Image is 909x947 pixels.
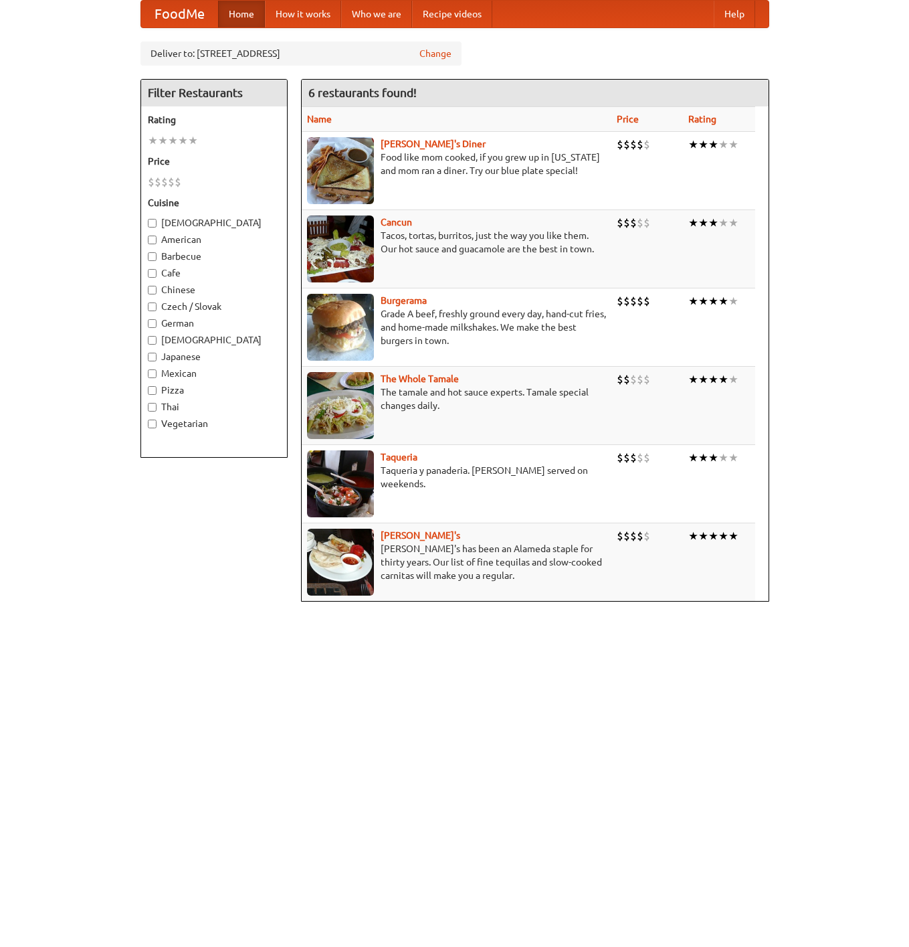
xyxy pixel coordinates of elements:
[617,529,623,543] li: $
[688,372,698,387] li: ★
[718,294,728,309] li: ★
[623,137,630,152] li: $
[148,300,280,313] label: Czech / Slovak
[637,216,643,230] li: $
[643,529,650,543] li: $
[412,1,492,27] a: Recipe videos
[148,236,157,244] input: American
[148,336,157,345] input: [DEMOGRAPHIC_DATA]
[708,450,718,465] li: ★
[643,372,650,387] li: $
[630,450,637,465] li: $
[643,137,650,152] li: $
[708,294,718,309] li: ★
[341,1,412,27] a: Who we are
[148,353,157,361] input: Japanese
[728,529,738,543] li: ★
[148,269,157,278] input: Cafe
[307,216,374,282] img: cancun.jpg
[161,175,168,189] li: $
[617,137,623,152] li: $
[637,372,643,387] li: $
[718,216,728,230] li: ★
[148,252,157,261] input: Barbecue
[630,372,637,387] li: $
[728,137,738,152] li: ★
[643,450,650,465] li: $
[698,372,708,387] li: ★
[623,216,630,230] li: $
[148,113,280,126] h5: Rating
[307,294,374,361] img: burgerama.jpg
[148,175,155,189] li: $
[688,114,716,124] a: Rating
[623,294,630,309] li: $
[688,294,698,309] li: ★
[630,137,637,152] li: $
[623,450,630,465] li: $
[718,372,728,387] li: ★
[307,542,606,582] p: [PERSON_NAME]'s has been an Alameda staple for thirty years. Our list of fine tequilas and slow-c...
[148,250,280,263] label: Barbecue
[141,80,287,106] h4: Filter Restaurants
[148,333,280,347] label: [DEMOGRAPHIC_DATA]
[643,216,650,230] li: $
[698,137,708,152] li: ★
[637,137,643,152] li: $
[148,283,280,296] label: Chinese
[637,529,643,543] li: $
[148,196,280,209] h5: Cuisine
[728,294,738,309] li: ★
[168,175,175,189] li: $
[148,417,280,430] label: Vegetarian
[307,464,606,491] p: Taqueria y panaderia. [PERSON_NAME] served on weekends.
[728,216,738,230] li: ★
[623,372,630,387] li: $
[688,450,698,465] li: ★
[381,530,460,541] a: [PERSON_NAME]'s
[307,307,606,347] p: Grade A beef, freshly ground every day, hand-cut fries, and home-made milkshakes. We make the bes...
[617,372,623,387] li: $
[708,216,718,230] li: ★
[148,133,158,148] li: ★
[688,137,698,152] li: ★
[148,303,157,311] input: Czech / Slovak
[148,403,157,412] input: Thai
[148,219,157,228] input: [DEMOGRAPHIC_DATA]
[307,229,606,256] p: Tacos, tortas, burritos, just the way you like them. Our hot sauce and guacamole are the best in ...
[308,86,417,99] ng-pluralize: 6 restaurants found!
[178,133,188,148] li: ★
[630,216,637,230] li: $
[175,175,181,189] li: $
[148,216,280,230] label: [DEMOGRAPHIC_DATA]
[218,1,265,27] a: Home
[714,1,755,27] a: Help
[637,294,643,309] li: $
[307,529,374,596] img: pedros.jpg
[708,137,718,152] li: ★
[623,529,630,543] li: $
[708,529,718,543] li: ★
[698,529,708,543] li: ★
[265,1,341,27] a: How it works
[148,319,157,328] input: German
[158,133,168,148] li: ★
[698,450,708,465] li: ★
[419,47,451,60] a: Change
[708,372,718,387] li: ★
[148,383,280,397] label: Pizza
[381,452,417,462] a: Taqueria
[188,133,198,148] li: ★
[148,367,280,380] label: Mexican
[381,295,427,306] a: Burgerama
[381,139,486,149] a: [PERSON_NAME]'s Diner
[148,369,157,378] input: Mexican
[148,400,280,414] label: Thai
[148,386,157,395] input: Pizza
[728,450,738,465] li: ★
[148,155,280,168] h5: Price
[617,216,623,230] li: $
[630,529,637,543] li: $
